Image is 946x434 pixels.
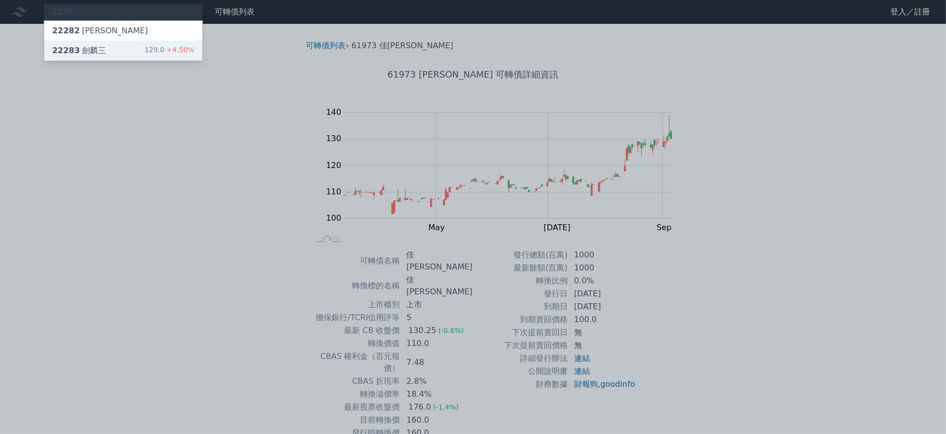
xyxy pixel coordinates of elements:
a: 22283劍麟三 129.0+4.50% [44,41,202,61]
div: [PERSON_NAME] [52,25,148,37]
span: 22282 [52,26,80,35]
span: 22283 [52,46,80,55]
span: +4.50% [165,46,194,54]
div: 劍麟三 [52,45,106,57]
div: 129.0 [145,45,194,57]
a: 22282[PERSON_NAME] [44,21,202,41]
